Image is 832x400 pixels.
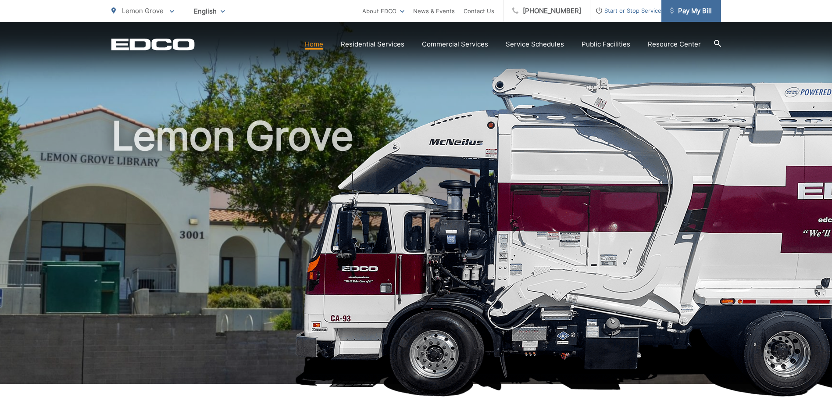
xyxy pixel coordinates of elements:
a: Residential Services [341,39,404,50]
span: Pay My Bill [670,6,712,16]
a: Service Schedules [506,39,564,50]
span: Lemon Grove [122,7,164,15]
a: Home [305,39,323,50]
a: Contact Us [464,6,494,16]
a: News & Events [413,6,455,16]
a: EDCD logo. Return to the homepage. [111,38,195,50]
span: English [187,4,232,19]
a: Commercial Services [422,39,488,50]
a: Resource Center [648,39,701,50]
a: About EDCO [362,6,404,16]
h1: Lemon Grove [111,114,721,392]
a: Public Facilities [582,39,630,50]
